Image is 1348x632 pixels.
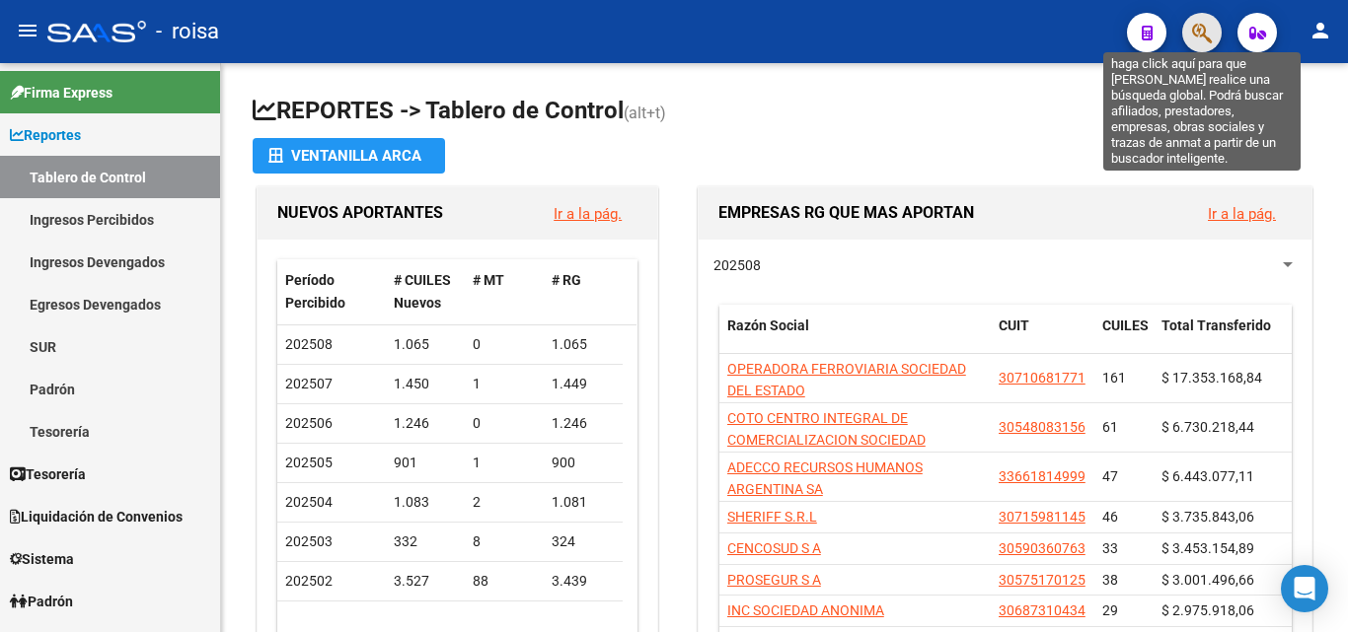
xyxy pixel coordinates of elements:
[999,572,1086,588] span: 30575170125
[285,494,333,510] span: 202504
[538,195,637,232] button: Ir a la pág.
[727,361,966,399] span: OPERADORA FERROVIARIA SOCIEDAD DEL ESTADO
[1161,602,1254,618] span: $ 2.975.918,06
[285,376,333,391] span: 202507
[16,19,39,42] mat-icon: menu
[1102,572,1118,588] span: 38
[552,373,615,395] div: 1.449
[277,203,443,222] span: NUEVOS APORTANTES
[727,602,884,618] span: INC SOCIEDAD ANONIMA
[473,491,536,514] div: 2
[552,333,615,356] div: 1.065
[727,317,809,333] span: Razón Social
[394,373,457,395] div: 1.450
[991,305,1094,370] datatable-header-cell: CUIT
[1102,602,1118,618] span: 29
[1161,540,1254,556] span: $ 3.453.154,89
[1161,468,1254,484] span: $ 6.443.077,11
[285,573,333,589] span: 202502
[394,272,451,311] span: # CUILES Nuevos
[552,452,615,474] div: 900
[473,570,536,593] div: 88
[1102,540,1118,556] span: 33
[1102,509,1118,525] span: 46
[10,591,73,612] span: Padrón
[1154,305,1292,370] datatable-header-cell: Total Transferido
[465,259,544,324] datatable-header-cell: # MT
[473,452,536,474] div: 1
[552,530,615,553] div: 324
[473,412,536,435] div: 0
[718,203,974,222] span: EMPRESAS RG QUE MAS APORTAN
[394,412,457,435] div: 1.246
[10,463,86,485] span: Tesorería
[285,272,345,311] span: Período Percibido
[10,506,183,527] span: Liquidación de Convenios
[285,455,333,470] span: 202505
[285,415,333,431] span: 202506
[544,259,623,324] datatable-header-cell: # RG
[727,459,923,498] span: ADECCO RECURSOS HUMANOS ARGENTINA SA
[1102,419,1118,435] span: 61
[552,491,615,514] div: 1.081
[1161,317,1271,333] span: Total Transferido
[253,138,445,174] button: Ventanilla ARCA
[156,10,219,53] span: - roisa
[999,419,1086,435] span: 30548083156
[473,272,504,288] span: # MT
[1208,205,1276,223] a: Ir a la pág.
[10,124,81,146] span: Reportes
[394,570,457,593] div: 3.527
[727,509,817,525] span: SHERIFF S.R.L
[473,373,536,395] div: 1
[394,333,457,356] div: 1.065
[552,570,615,593] div: 3.439
[552,272,581,288] span: # RG
[1161,419,1254,435] span: $ 6.730.218,44
[1102,370,1126,386] span: 161
[1102,468,1118,484] span: 47
[277,259,386,324] datatable-header-cell: Período Percibido
[719,305,991,370] datatable-header-cell: Razón Social
[394,452,457,474] div: 901
[285,533,333,549] span: 202503
[473,530,536,553] div: 8
[552,412,615,435] div: 1.246
[554,205,622,223] a: Ir a la pág.
[10,548,74,570] span: Sistema
[713,257,761,273] span: 202508
[999,540,1086,556] span: 30590360763
[624,104,666,122] span: (alt+t)
[727,540,821,556] span: CENCOSUD S A
[285,336,333,352] span: 202508
[394,530,457,553] div: 332
[394,491,457,514] div: 1.083
[999,602,1086,618] span: 30687310434
[999,509,1086,525] span: 30715981145
[473,333,536,356] div: 0
[999,317,1029,333] span: CUIT
[1094,305,1154,370] datatable-header-cell: CUILES
[1309,19,1332,42] mat-icon: person
[268,138,429,174] div: Ventanilla ARCA
[727,572,821,588] span: PROSEGUR S A
[1192,195,1292,232] button: Ir a la pág.
[1161,509,1254,525] span: $ 3.735.843,06
[386,259,465,324] datatable-header-cell: # CUILES Nuevos
[1281,565,1328,612] div: Open Intercom Messenger
[1161,370,1262,386] span: $ 17.353.168,84
[253,95,1316,129] h1: REPORTES -> Tablero de Control
[999,468,1086,484] span: 33661814999
[727,410,926,471] span: COTO CENTRO INTEGRAL DE COMERCIALIZACION SOCIEDAD ANONIMA
[1161,572,1254,588] span: $ 3.001.496,66
[1102,317,1149,333] span: CUILES
[10,82,112,104] span: Firma Express
[999,370,1086,386] span: 30710681771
